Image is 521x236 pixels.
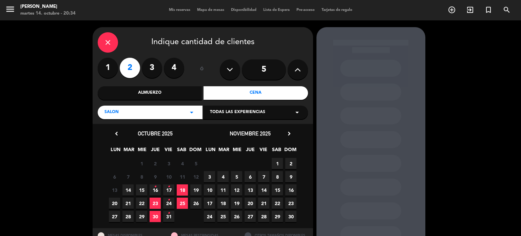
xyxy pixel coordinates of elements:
span: 8 [272,171,283,182]
span: Lista de Espera [260,8,293,12]
button: menu [5,4,15,17]
span: 17 [204,198,215,209]
i: close [104,38,112,47]
span: 23 [285,198,296,209]
span: 16 [285,184,296,196]
div: Almuerzo [98,86,202,100]
span: 2 [285,158,296,169]
span: 17 [163,184,174,196]
label: 3 [142,58,162,78]
span: SAB [176,146,187,157]
span: VIE [258,146,269,157]
span: 29 [136,211,147,222]
span: 25 [177,198,188,209]
span: 7 [258,171,269,182]
span: Tarjetas de regalo [318,8,356,12]
span: 4 [177,158,188,169]
span: 7 [122,171,134,182]
span: 31 [163,211,174,222]
span: 19 [231,198,242,209]
span: 10 [204,184,215,196]
i: search [503,6,511,14]
span: 15 [136,184,147,196]
span: SAB [271,146,282,157]
span: MIE [136,146,148,157]
span: 9 [150,171,161,182]
span: VIE [163,146,174,157]
span: LUN [110,146,121,157]
div: ó [191,58,213,81]
span: DOM [284,146,295,157]
span: 24 [204,211,215,222]
span: 14 [258,184,269,196]
span: 28 [122,211,134,222]
span: 15 [272,184,283,196]
i: • [168,181,170,192]
span: 26 [190,198,201,209]
span: 18 [177,184,188,196]
span: octubre 2025 [138,130,173,137]
i: • [168,208,170,219]
i: arrow_drop_down [188,108,196,116]
span: 23 [150,198,161,209]
span: LUN [205,146,216,157]
span: 22 [136,198,147,209]
span: 30 [150,211,161,222]
label: 1 [98,58,118,78]
div: martes 14. octubre - 20:34 [20,10,76,17]
span: 3 [204,171,215,182]
span: 21 [122,198,134,209]
i: chevron_right [286,130,293,137]
span: 12 [190,171,201,182]
span: 4 [217,171,229,182]
span: 20 [109,198,120,209]
i: arrow_drop_down [293,108,301,116]
span: 21 [258,198,269,209]
div: Cena [204,86,308,100]
span: 5 [231,171,242,182]
span: MAR [218,146,229,157]
span: 14 [122,184,134,196]
i: exit_to_app [466,6,474,14]
span: MIE [231,146,243,157]
span: 12 [231,184,242,196]
span: 25 [217,211,229,222]
span: 13 [109,184,120,196]
span: 3 [163,158,174,169]
span: 16 [150,184,161,196]
span: 6 [245,171,256,182]
i: • [168,195,170,205]
span: 1 [136,158,147,169]
div: Indique cantidad de clientes [98,32,308,53]
i: • [154,181,156,192]
span: 29 [272,211,283,222]
span: 27 [245,211,256,222]
span: 26 [231,211,242,222]
i: turned_in_not [484,6,493,14]
i: menu [5,4,15,14]
span: 10 [163,171,174,182]
div: [PERSON_NAME] [20,3,76,10]
span: Todas las experiencias [210,109,265,116]
span: 2 [150,158,161,169]
span: SALON [104,109,119,116]
span: 24 [163,198,174,209]
span: Pre-acceso [293,8,318,12]
span: 5 [190,158,201,169]
span: 20 [245,198,256,209]
span: 8 [136,171,147,182]
span: 27 [109,211,120,222]
span: 18 [217,198,229,209]
span: 19 [190,184,201,196]
span: 6 [109,171,120,182]
span: 30 [285,211,296,222]
i: add_circle_outline [448,6,456,14]
span: 11 [217,184,229,196]
span: MAR [123,146,134,157]
span: JUE [150,146,161,157]
span: 22 [272,198,283,209]
span: Mapa de mesas [194,8,228,12]
span: DOM [189,146,200,157]
span: Mis reservas [166,8,194,12]
span: 28 [258,211,269,222]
